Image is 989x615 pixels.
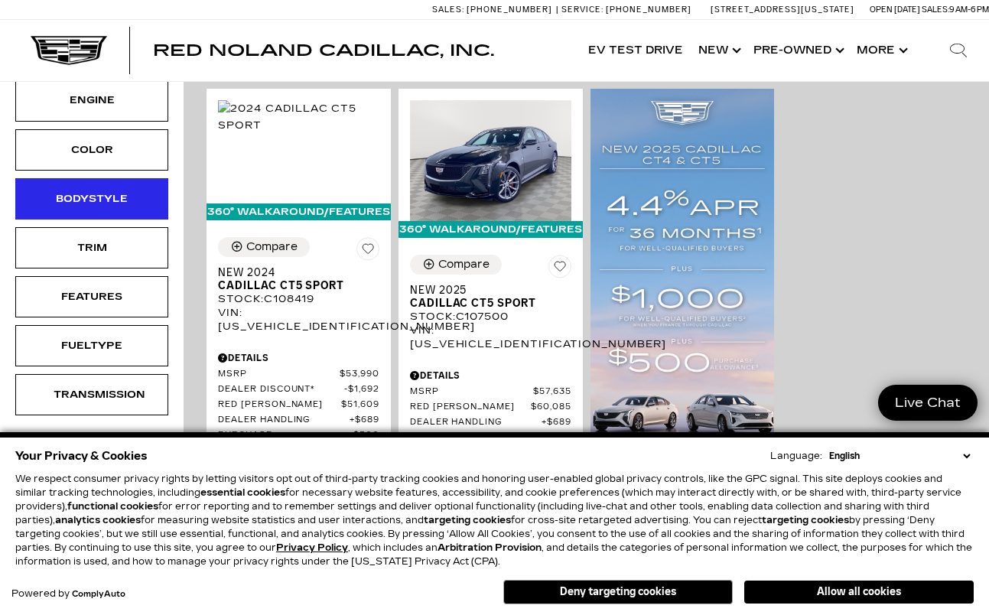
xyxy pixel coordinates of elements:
a: EV Test Drive [581,20,691,81]
span: Dealer Handling [410,417,542,428]
a: New [691,20,746,81]
a: Live Chat [878,385,978,421]
a: ComplyAuto [72,590,125,599]
div: TransmissionTransmission [15,374,168,415]
a: MSRP $53,990 [218,369,379,380]
span: Your Privacy & Cookies [15,445,148,467]
a: Red [PERSON_NAME] $60,085 [410,402,571,413]
div: Stock : C108419 [218,292,379,306]
div: Pricing Details - New 2024 Cadillac CT5 Sport [218,351,379,365]
div: Language: [770,451,822,460]
a: Purchase Allowance $500 [218,430,379,453]
strong: analytics cookies [55,515,141,526]
span: MSRP [218,369,340,380]
div: BodystyleBodystyle [15,178,168,220]
span: Dealer Handling [218,415,350,426]
span: $60,085 [531,402,571,413]
span: $689 [350,415,379,426]
div: FueltypeFueltype [15,325,168,366]
strong: Arbitration Provision [438,542,542,553]
button: Allow all cookies [744,581,974,604]
a: New 2024Cadillac CT5 Sport [218,266,379,292]
img: 2024 Cadillac CT5 Sport [218,100,379,134]
div: Compare [438,258,490,272]
div: Compare [246,240,298,254]
span: Sales: [432,5,464,15]
div: Features [54,288,130,305]
img: Cadillac Dark Logo with Cadillac White Text [31,36,107,65]
span: $51,609 [341,399,379,411]
div: FeaturesFeatures [15,276,168,317]
select: Language Select [825,449,974,463]
a: Privacy Policy [276,542,348,553]
a: Red Noland Cadillac, Inc. [153,43,494,58]
div: Bodystyle [54,190,130,207]
img: 2025 Cadillac CT5 Sport [410,100,571,221]
div: Pricing Details - New 2025 Cadillac CT5 Sport [410,369,571,382]
button: Deny targeting cookies [503,580,733,604]
span: Live Chat [887,394,968,412]
div: Engine [54,92,130,109]
a: New 2025Cadillac CT5 Sport [410,284,571,310]
div: VIN: [US_VEHICLE_IDENTIFICATION_NUMBER] [410,324,571,351]
a: Dealer Handling $689 [218,415,379,426]
span: 9 AM-6 PM [949,5,989,15]
div: 360° WalkAround/Features [207,203,391,220]
a: Dealer Handling $689 [410,417,571,428]
span: [PHONE_NUMBER] [606,5,691,15]
span: $53,990 [340,369,379,380]
button: Save Vehicle [356,237,379,266]
div: Transmission [54,386,130,403]
div: Trim [54,239,130,256]
span: Cadillac CT5 Sport [410,297,560,310]
span: Service: [561,5,603,15]
div: ColorColor [15,129,168,171]
div: 360° WalkAround/Features [399,221,583,238]
span: Dealer Discount* [218,384,344,395]
span: New 2024 [218,266,368,279]
span: New 2025 [410,284,560,297]
button: Save Vehicle [548,255,571,284]
span: Cadillac CT5 Sport [218,279,368,292]
a: Red [PERSON_NAME] $51,609 [218,399,379,411]
a: [STREET_ADDRESS][US_STATE] [711,5,854,15]
div: Color [54,142,130,158]
div: Stock : C107500 [410,310,571,324]
strong: functional cookies [67,501,158,512]
strong: targeting cookies [762,515,849,526]
div: Powered by [11,589,125,599]
a: MSRP $57,635 [410,386,571,398]
a: Dealer Discount* $1,692 [218,384,379,395]
a: Service: [PHONE_NUMBER] [556,5,695,14]
div: EngineEngine [15,80,168,121]
div: Fueltype [54,337,130,354]
span: $500 [350,430,379,453]
button: More [849,20,913,81]
span: Red Noland Cadillac, Inc. [153,41,494,60]
span: $57,635 [533,386,571,398]
span: Red [PERSON_NAME] [218,399,341,411]
button: Compare Vehicle [218,237,310,257]
strong: targeting cookies [424,515,511,526]
span: Red [PERSON_NAME] [410,402,531,413]
div: TrimTrim [15,227,168,268]
a: Sales: [PHONE_NUMBER] [432,5,556,14]
strong: essential cookies [200,487,285,498]
span: Open [DATE] [870,5,920,15]
span: Purchase Allowance [218,430,350,453]
p: We respect consumer privacy rights by letting visitors opt out of third-party tracking cookies an... [15,472,974,568]
span: [PHONE_NUMBER] [467,5,552,15]
span: MSRP [410,386,533,398]
div: VIN: [US_VEHICLE_IDENTIFICATION_NUMBER] [218,306,379,334]
a: Pre-Owned [746,20,849,81]
span: $689 [542,417,571,428]
span: Sales: [922,5,949,15]
button: Compare Vehicle [410,255,502,275]
span: $1,692 [344,384,379,395]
